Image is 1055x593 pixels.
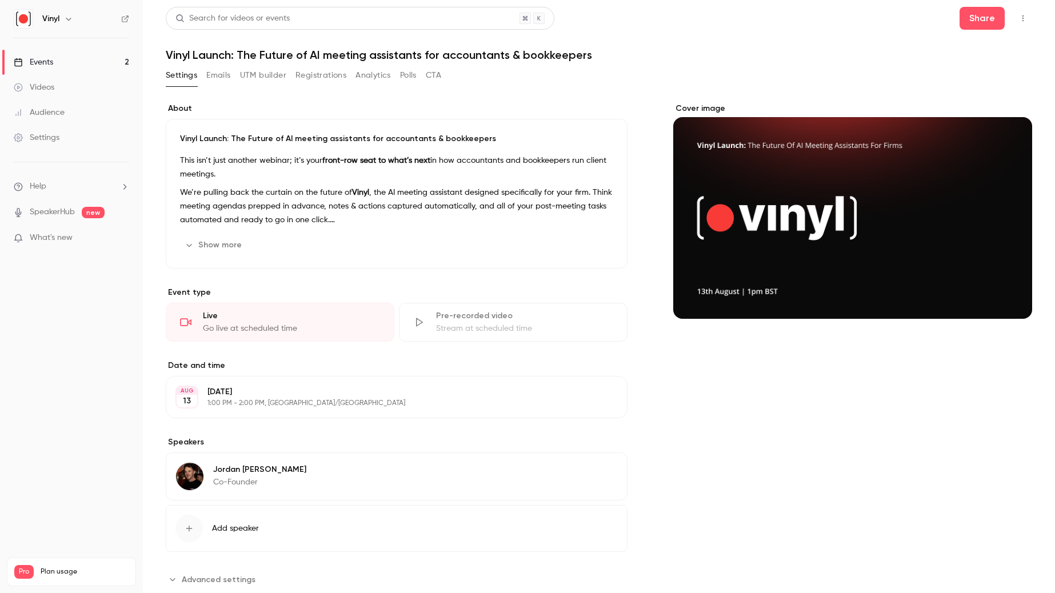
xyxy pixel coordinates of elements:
[166,287,628,298] p: Event type
[426,66,441,85] button: CTA
[14,565,34,579] span: Pro
[673,103,1032,319] section: Cover image
[436,310,613,322] div: Pre-recorded video
[82,207,105,218] span: new
[166,570,628,588] section: Advanced settings
[295,66,346,85] button: Registrations
[212,523,259,534] span: Add speaker
[14,107,65,118] div: Audience
[400,66,417,85] button: Polls
[180,186,613,227] p: We’re pulling back the curtain on the future of , the AI meeting assistant designed specifically ...
[960,7,1005,30] button: Share
[166,452,628,500] div: Jordan VickeryJordan [PERSON_NAME]Co-Founder
[14,181,129,193] li: help-dropdown-opener
[41,567,129,576] span: Plan usage
[14,10,33,28] img: Vinyl
[166,66,197,85] button: Settings
[206,66,230,85] button: Emails
[203,310,380,322] div: Live
[14,82,54,93] div: Videos
[183,395,191,407] p: 13
[166,570,262,588] button: Advanced settings
[436,323,613,334] div: Stream at scheduled time
[177,387,197,395] div: AUG
[673,103,1032,114] label: Cover image
[42,13,59,25] h6: Vinyl
[175,13,290,25] div: Search for videos or events
[322,157,430,165] strong: front-row seat to what’s next
[166,103,628,114] label: About
[355,66,391,85] button: Analytics
[14,132,59,143] div: Settings
[240,66,286,85] button: UTM builder
[213,464,306,475] p: Jordan [PERSON_NAME]
[207,399,567,408] p: 1:00 PM - 2:00 PM, [GEOGRAPHIC_DATA]/[GEOGRAPHIC_DATA]
[213,476,306,488] p: Co-Founder
[30,206,75,218] a: SpeakerHub
[166,436,628,448] label: Speakers
[166,505,628,552] button: Add speaker
[180,133,613,145] p: Vinyl Launch: The Future of AI meeting assistants for accountants & bookkeepers
[203,323,380,334] div: Go live at scheduled time
[30,181,46,193] span: Help
[352,189,369,197] strong: Vinyl
[30,232,73,244] span: What's new
[399,303,628,342] div: Pre-recorded videoStream at scheduled time
[180,154,613,181] p: This isn’t just another webinar; it’s your in how accountants and bookkeepers run client meetings.
[182,574,255,586] span: Advanced settings
[166,48,1032,62] h1: Vinyl Launch: The Future of AI meeting assistants for accountants & bookkeepers
[207,386,567,398] p: [DATE]
[166,360,628,371] label: Date and time
[14,57,53,68] div: Events
[180,236,249,254] button: Show more
[176,463,203,490] img: Jordan Vickery
[166,303,394,342] div: LiveGo live at scheduled time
